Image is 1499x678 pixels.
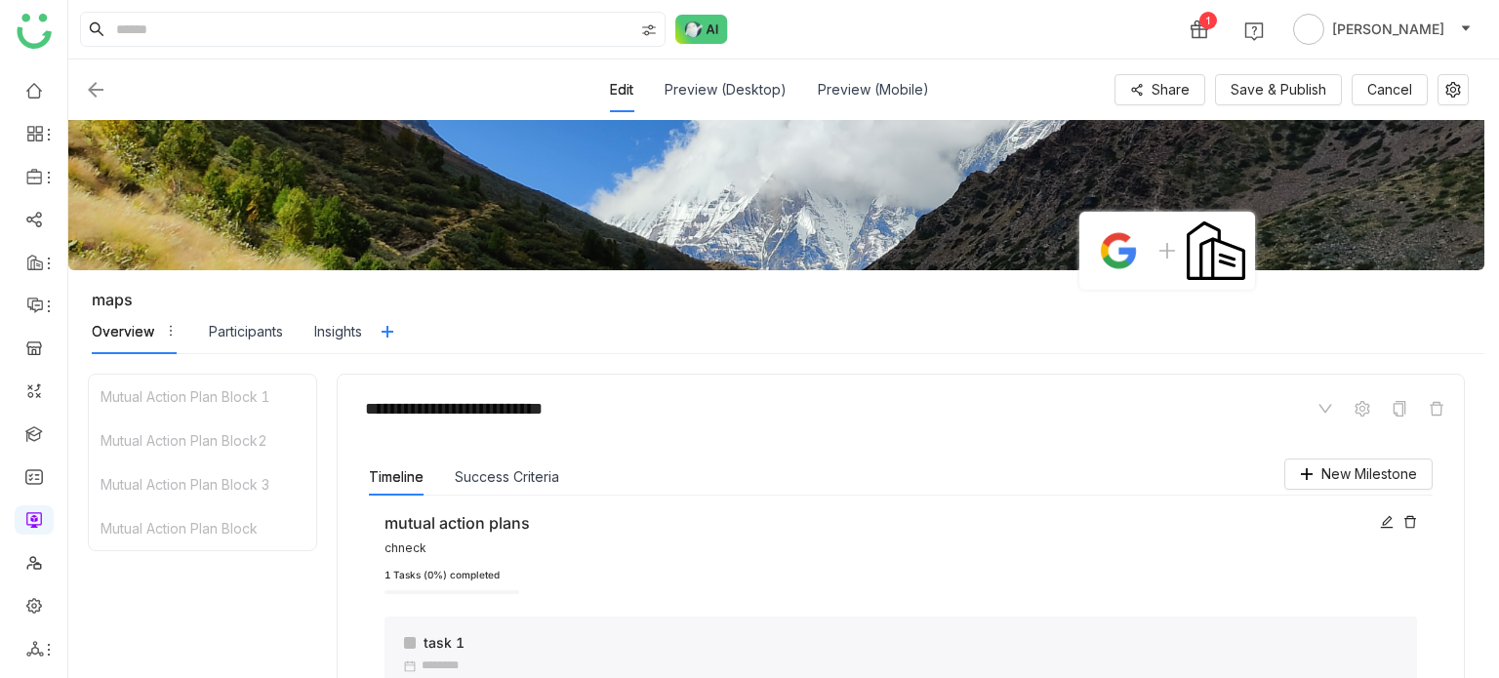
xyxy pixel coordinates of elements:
img: help.svg [1244,21,1264,41]
div: Overview [92,321,154,342]
img: avatar [1293,14,1324,45]
span: [PERSON_NAME] [1332,19,1444,40]
span: New Milestone [1321,463,1417,485]
div: 1 [1199,12,1217,29]
div: Mutual Action Plan Block [89,506,316,550]
div: Participants [209,321,283,342]
button: Success Criteria [455,466,559,488]
div: Mutual Action Plan Block 1 [89,375,316,419]
img: back.svg [84,78,107,101]
img: ask-buddy-normal.svg [675,15,728,44]
div: Mutual Action Plan Block 3 [89,462,316,506]
div: maps [92,290,1484,309]
span: Cancel [1367,79,1412,100]
div: mutual action plans [385,511,1370,536]
button: Share [1114,74,1205,105]
div: 1 Tasks (0%) completed [385,568,1417,583]
button: [PERSON_NAME] [1289,14,1476,45]
div: Preview (Mobile) [818,67,929,112]
div: Insights [314,321,362,342]
span: Save & Publish [1231,79,1326,100]
div: Mutual Action Plan Block2 [89,419,316,462]
div: Edit [610,67,633,112]
span: Share [1152,79,1190,100]
div: task 1 [404,632,1401,654]
button: Cancel [1352,74,1428,105]
div: chneck [385,539,1370,558]
button: Timeline [369,466,424,488]
img: logo [17,14,52,49]
div: Preview (Desktop) [665,67,787,112]
button: New Milestone [1284,459,1433,490]
img: search-type.svg [641,22,657,38]
button: Save & Publish [1215,74,1342,105]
